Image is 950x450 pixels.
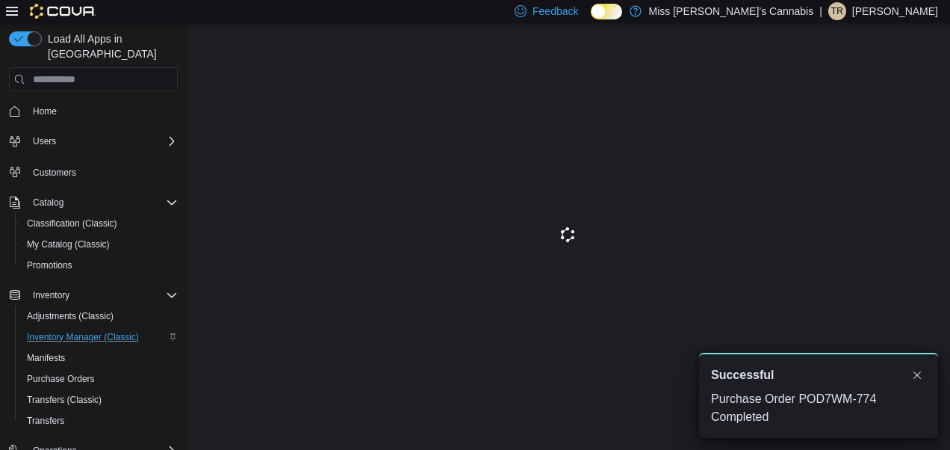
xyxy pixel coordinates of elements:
span: Customers [27,162,178,181]
button: Manifests [15,348,184,369]
span: Classification (Classic) [21,215,178,232]
span: Transfers [21,412,178,430]
a: Inventory Manager (Classic) [21,328,145,346]
button: Customers [3,161,184,182]
button: Users [27,132,62,150]
button: Inventory [3,285,184,306]
span: Manifests [21,349,178,367]
span: TR [831,2,843,20]
button: My Catalog (Classic) [15,234,184,255]
a: Manifests [21,349,71,367]
button: Transfers [15,410,184,431]
span: Users [27,132,178,150]
span: Home [33,105,57,117]
span: My Catalog (Classic) [27,238,110,250]
span: Dark Mode [591,19,592,20]
span: Home [27,102,178,120]
button: Home [3,100,184,122]
div: Tabitha Robinson [828,2,846,20]
button: Purchase Orders [15,369,184,389]
span: Inventory Manager (Classic) [27,331,139,343]
span: Inventory Manager (Classic) [21,328,178,346]
span: Feedback [533,4,578,19]
span: Promotions [21,256,178,274]
button: Classification (Classic) [15,213,184,234]
button: Inventory [27,286,75,304]
span: Users [33,135,56,147]
span: Adjustments (Classic) [21,307,178,325]
span: Catalog [33,197,63,209]
img: Cova [30,4,96,19]
p: [PERSON_NAME] [852,2,938,20]
a: Home [27,102,63,120]
a: Adjustments (Classic) [21,307,119,325]
span: Inventory [33,289,69,301]
span: Load All Apps in [GEOGRAPHIC_DATA] [42,31,178,61]
span: Transfers [27,415,64,427]
button: Catalog [27,194,69,212]
span: Purchase Orders [27,373,95,385]
button: Catalog [3,192,184,213]
span: Promotions [27,259,72,271]
a: Customers [27,164,82,182]
button: Transfers (Classic) [15,389,184,410]
a: Transfers [21,412,70,430]
span: Transfers (Classic) [21,391,178,409]
button: Dismiss toast [908,366,926,384]
span: Adjustments (Classic) [27,310,114,322]
button: Inventory Manager (Classic) [15,327,184,348]
span: Classification (Classic) [27,218,117,229]
div: Purchase Order POD7WM-774 Completed [711,390,926,426]
button: Adjustments (Classic) [15,306,184,327]
span: Inventory [27,286,178,304]
span: Purchase Orders [21,370,178,388]
span: Successful [711,366,774,384]
a: Transfers (Classic) [21,391,108,409]
button: Users [3,131,184,152]
a: Purchase Orders [21,370,101,388]
div: Notification [711,366,926,384]
p: Miss [PERSON_NAME]’s Cannabis [649,2,814,20]
span: My Catalog (Classic) [21,235,178,253]
a: Promotions [21,256,78,274]
span: Transfers (Classic) [27,394,102,406]
span: Manifests [27,352,65,364]
p: | [819,2,822,20]
input: Dark Mode [591,4,622,19]
span: Customers [33,167,76,179]
a: My Catalog (Classic) [21,235,116,253]
span: Catalog [27,194,178,212]
button: Promotions [15,255,184,276]
a: Classification (Classic) [21,215,123,232]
